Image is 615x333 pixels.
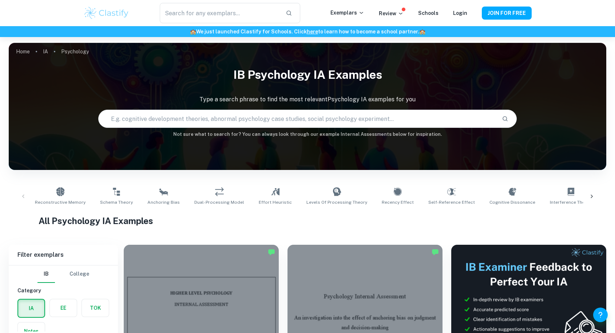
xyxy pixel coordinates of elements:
[9,131,606,138] h6: Not sure what to search for? You can always look through our example Internal Assessments below f...
[39,214,576,227] h1: All Psychology IA Examples
[9,63,606,86] h1: IB Psychology IA examples
[190,29,196,34] span: 🏫
[82,299,109,317] button: TOK
[1,28,614,36] h6: We just launched Clastify for Schools. Click to learn how to become a school partner.
[37,265,55,283] button: IB
[379,9,404,17] p: Review
[160,3,280,23] input: Search for any exemplars...
[432,248,439,256] img: Marked
[18,300,44,317] button: IA
[499,113,511,125] button: Search
[593,308,608,322] button: Help and Feedback
[9,95,606,104] p: Type a search phrase to find the most relevant Psychology IA examples for you
[50,299,77,317] button: EE
[259,199,292,206] span: Effort Heuristic
[194,199,244,206] span: Dual-Processing Model
[453,10,467,16] a: Login
[382,199,414,206] span: Recency Effect
[428,199,475,206] span: Self-Reference Effect
[268,248,275,256] img: Marked
[43,46,48,57] a: IA
[83,6,130,20] img: Clastify logo
[16,46,30,57] a: Home
[418,10,439,16] a: Schools
[419,29,425,34] span: 🏫
[482,7,532,20] button: JOIN FOR FREE
[100,199,133,206] span: Schema Theory
[9,245,118,265] h6: Filter exemplars
[37,265,89,283] div: Filter type choice
[306,199,367,206] span: Levels of Processing Theory
[489,199,535,206] span: Cognitive Dissonance
[147,199,180,206] span: Anchoring Bias
[307,29,318,34] a: here
[61,48,89,56] p: Psychology
[330,9,364,17] p: Exemplars
[550,199,592,206] span: Interference Theory
[17,287,109,295] h6: Category
[35,199,86,206] span: Reconstructive Memory
[99,109,496,129] input: E.g. cognitive development theories, abnormal psychology case studies, social psychology experime...
[70,265,89,283] button: College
